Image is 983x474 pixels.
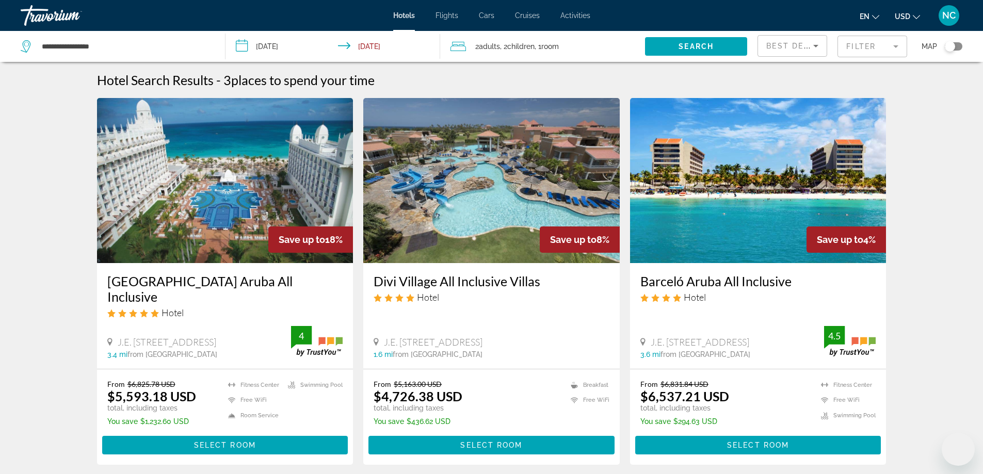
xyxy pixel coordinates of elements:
span: Hotel [162,307,184,318]
div: 5 star Hotel [107,307,343,318]
span: Children [507,42,535,51]
p: total, including taxes [640,404,729,412]
li: Free WiFi [816,395,876,405]
a: Barceló Aruba All Inclusive [640,273,876,289]
button: Select Room [368,436,615,454]
span: Save up to [817,234,863,245]
a: Travorium [21,2,124,29]
h2: 3 [223,72,375,88]
p: $1,232.60 USD [107,417,196,426]
a: Select Room [635,438,881,450]
a: Cars [479,11,494,20]
a: Divi Village All Inclusive Villas [374,273,609,289]
div: 4.5 [824,330,845,342]
span: Map [922,39,937,54]
a: Hotels [393,11,415,20]
span: 3.4 mi [107,350,127,358]
a: [GEOGRAPHIC_DATA] Aruba All Inclusive [107,273,343,304]
span: You save [640,417,671,426]
button: Select Room [102,436,348,454]
span: en [860,12,869,21]
img: Hotel image [630,98,887,263]
button: Search [645,37,747,56]
span: Save up to [550,234,597,245]
span: Room [541,42,559,51]
span: , 1 [535,39,559,54]
li: Fitness Center [223,380,283,390]
p: total, including taxes [374,404,462,412]
span: Select Room [460,441,522,449]
button: Select Room [635,436,881,454]
button: Travelers: 2 adults, 2 children [440,31,645,62]
span: - [216,72,221,88]
span: from [GEOGRAPHIC_DATA] [660,350,750,358]
h1: Hotel Search Results [97,72,214,88]
span: From [374,380,391,388]
span: , 2 [500,39,535,54]
span: You save [374,417,404,426]
li: Breakfast [566,380,609,390]
span: J.E. [STREET_ADDRESS] [118,336,216,348]
span: J.E. [STREET_ADDRESS] [651,336,749,348]
div: 4 star Hotel [640,291,876,303]
span: places to spend your time [231,72,375,88]
img: Hotel image [97,98,353,263]
div: 4 star Hotel [374,291,609,303]
a: Flights [436,11,458,20]
span: Best Deals [766,42,820,50]
p: $294.63 USD [640,417,729,426]
button: Change language [860,9,879,24]
span: Hotel [417,291,439,303]
div: 8% [540,226,620,253]
li: Swimming Pool [816,411,876,421]
span: From [640,380,658,388]
div: 4 [291,330,312,342]
ins: $4,726.38 USD [374,388,462,404]
span: Hotel [684,291,706,303]
li: Swimming Pool [283,380,343,390]
li: Free WiFi [223,395,283,405]
span: You save [107,417,138,426]
img: Hotel image [363,98,620,263]
p: total, including taxes [107,404,196,412]
span: from [GEOGRAPHIC_DATA] [393,350,482,358]
li: Free WiFi [566,395,609,405]
button: Toggle map [937,42,962,51]
span: Select Room [727,441,789,449]
li: Fitness Center [816,380,876,390]
a: Select Room [368,438,615,450]
button: Filter [837,35,907,58]
span: 3.6 mi [640,350,660,358]
del: $5,163.00 USD [394,380,442,388]
a: Cruises [515,11,540,20]
span: NC [942,10,956,21]
iframe: Button to launch messaging window [942,433,975,466]
span: 2 [475,39,500,54]
button: Check-in date: Nov 6, 2025 Check-out date: Nov 12, 2025 [225,31,441,62]
img: trustyou-badge.svg [824,326,876,356]
div: 18% [268,226,353,253]
p: $436.62 USD [374,417,462,426]
span: from [GEOGRAPHIC_DATA] [127,350,217,358]
ins: $6,537.21 USD [640,388,729,404]
div: 4% [807,226,886,253]
a: Activities [560,11,590,20]
span: From [107,380,125,388]
button: Change currency [895,9,920,24]
del: $6,831.84 USD [660,380,708,388]
del: $6,825.78 USD [127,380,175,388]
img: trustyou-badge.svg [291,326,343,356]
ins: $5,593.18 USD [107,388,196,404]
span: 1.6 mi [374,350,393,358]
span: Adults [479,42,500,51]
